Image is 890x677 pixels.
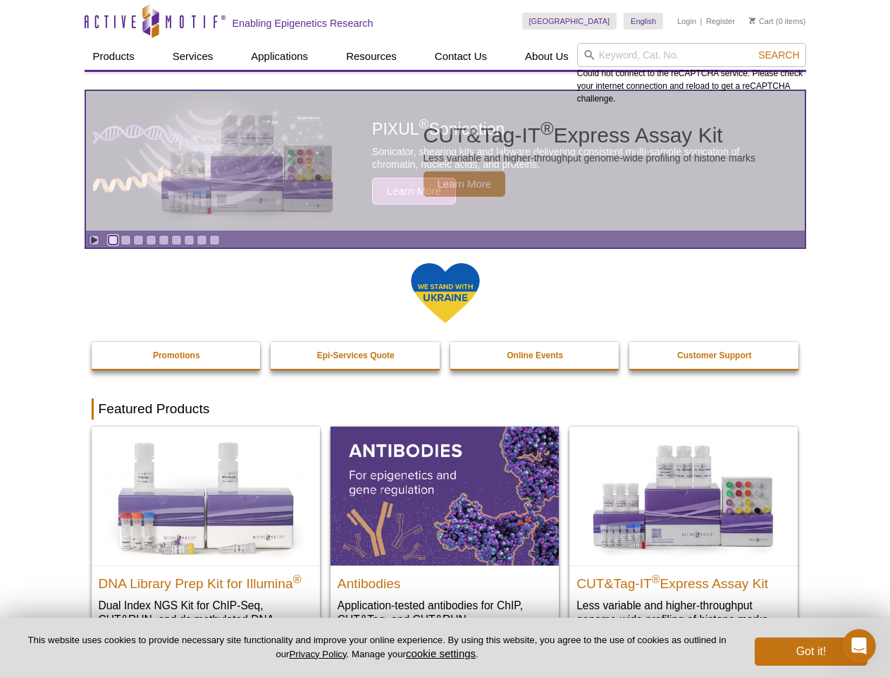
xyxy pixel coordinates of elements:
[108,235,118,245] a: Go to slide 1
[754,49,803,61] button: Search
[576,598,791,627] p: Less variable and higher-throughput genome-wide profiling of histone marks​.
[569,427,798,640] a: CUT&Tag-IT® Express Assay Kit CUT&Tag-IT®Express Assay Kit Less variable and higher-throughput ge...
[92,342,262,369] a: Promotions
[271,342,441,369] a: Epi-Services Quote
[153,350,200,360] strong: Promotions
[700,13,703,30] li: |
[133,235,144,245] a: Go to slide 3
[89,235,99,245] a: Toggle autoplay
[424,171,506,197] span: Learn More
[159,235,169,245] a: Go to slide 5
[242,43,316,70] a: Applications
[120,235,131,245] a: Go to slide 2
[624,13,663,30] a: English
[184,235,194,245] a: Go to slide 7
[426,43,495,70] a: Contact Us
[23,634,731,661] p: This website uses cookies to provide necessary site functionality and improve your online experie...
[338,43,405,70] a: Resources
[406,647,476,659] button: cookie settings
[330,427,559,565] img: All Antibodies
[522,13,617,30] a: [GEOGRAPHIC_DATA]
[758,49,799,61] span: Search
[86,91,805,231] article: CUT&Tag-IT Express Assay Kit
[86,91,805,231] a: CUT&Tag-IT Express Assay Kit CUT&Tag-IT®Express Assay Kit Less variable and higher-throughput gen...
[677,16,696,26] a: Login
[755,638,867,666] button: Got it!
[338,598,552,627] p: Application-tested antibodies for ChIP, CUT&Tag, and CUT&RUN.
[85,43,143,70] a: Products
[749,13,806,30] li: (0 items)
[92,427,320,565] img: DNA Library Prep Kit for Illumina
[209,235,220,245] a: Go to slide 9
[146,235,156,245] a: Go to slide 4
[338,570,552,591] h2: Antibodies
[576,570,791,591] h2: CUT&Tag-IT Express Assay Kit
[197,235,207,245] a: Go to slide 8
[706,16,735,26] a: Register
[424,152,756,164] p: Less variable and higher-throughput genome-wide profiling of histone marks
[749,16,774,26] a: Cart
[92,427,320,654] a: DNA Library Prep Kit for Illumina DNA Library Prep Kit for Illumina® Dual Index NGS Kit for ChIP-...
[171,235,182,245] a: Go to slide 6
[540,118,553,138] sup: ®
[577,43,806,105] div: Could not connect to the reCAPTCHA service. Please check your internet connection and reload to g...
[424,125,756,146] h2: CUT&Tag-IT Express Assay Kit
[507,350,563,360] strong: Online Events
[652,573,660,585] sup: ®
[99,598,313,641] p: Dual Index NGS Kit for ChIP-Seq, CUT&RUN, and ds methylated DNA assays.
[749,17,755,24] img: Your Cart
[577,43,806,67] input: Keyword, Cat. No.
[842,629,876,663] iframe: Intercom live chat
[293,573,302,585] sup: ®
[330,427,559,640] a: All Antibodies Antibodies Application-tested antibodies for ChIP, CUT&Tag, and CUT&RUN.
[629,342,800,369] a: Customer Support
[131,83,364,238] img: CUT&Tag-IT Express Assay Kit
[164,43,222,70] a: Services
[92,398,799,420] h2: Featured Products
[569,427,798,565] img: CUT&Tag-IT® Express Assay Kit
[289,649,346,659] a: Privacy Policy
[317,350,395,360] strong: Epi-Services Quote
[677,350,751,360] strong: Customer Support
[450,342,621,369] a: Online Events
[517,43,577,70] a: About Us
[410,262,481,324] img: We Stand With Ukraine
[233,17,373,30] h2: Enabling Epigenetics Research
[99,570,313,591] h2: DNA Library Prep Kit for Illumina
